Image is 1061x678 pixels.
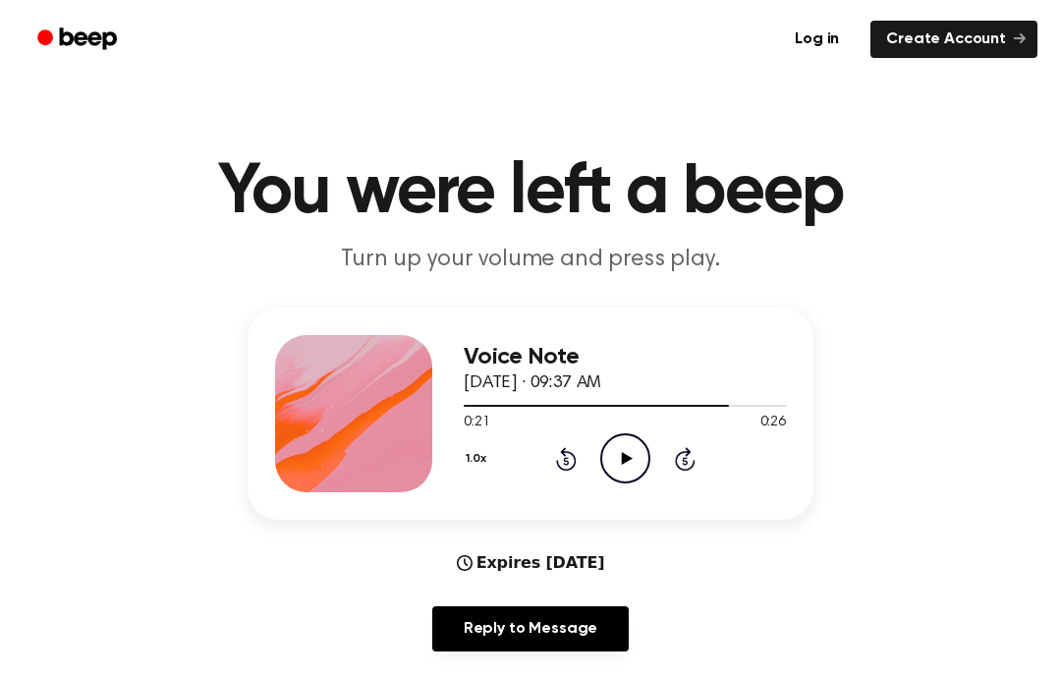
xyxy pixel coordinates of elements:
h1: You were left a beep [28,157,1033,228]
a: Beep [24,21,135,59]
button: 1.0x [464,442,493,476]
a: Create Account [870,21,1037,58]
a: Reply to Message [432,606,629,651]
a: Log in [775,17,859,62]
h3: Voice Note [464,344,786,370]
span: 0:26 [760,413,786,433]
p: Turn up your volume and press play. [153,244,908,276]
div: Expires [DATE] [457,551,605,575]
span: [DATE] · 09:37 AM [464,374,601,392]
span: 0:21 [464,413,489,433]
